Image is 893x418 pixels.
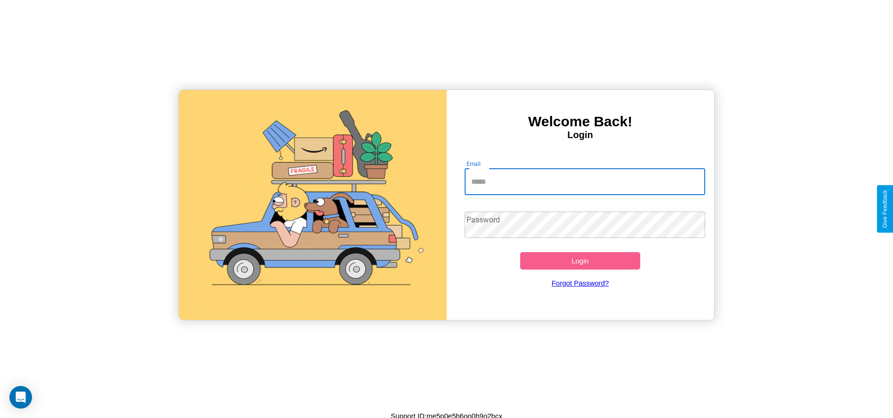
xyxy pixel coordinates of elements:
h3: Welcome Back! [447,114,714,130]
h4: Login [447,130,714,140]
div: Give Feedback [882,190,888,228]
button: Login [520,252,641,270]
a: Forgot Password? [460,270,700,296]
label: Email [467,160,481,168]
div: Open Intercom Messenger [9,386,32,409]
img: gif [179,90,446,320]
